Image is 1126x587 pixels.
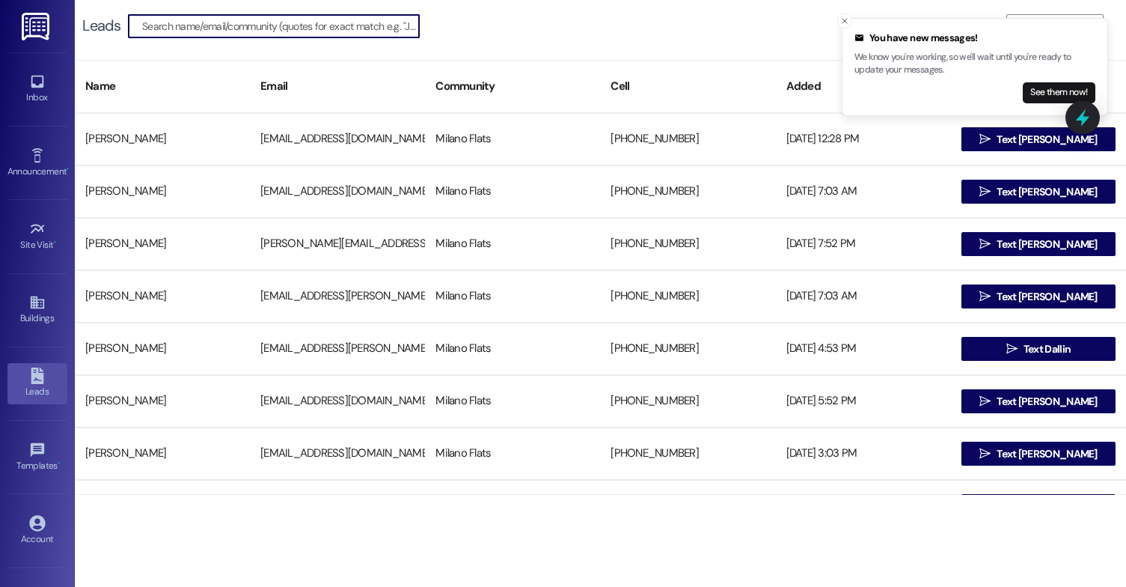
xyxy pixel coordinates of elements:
[250,229,425,259] div: [PERSON_NAME][EMAIL_ADDRESS][DOMAIN_NAME]
[1023,82,1095,103] button: See them now!
[979,238,991,250] i: 
[997,184,1097,200] span: Text [PERSON_NAME]
[961,337,1116,361] button: Text Dallin
[961,180,1116,204] button: Text [PERSON_NAME]
[425,124,600,154] div: Milano Flats
[54,237,56,248] span: •
[600,439,775,469] div: [PHONE_NUMBER]
[7,216,67,257] a: Site Visit •
[75,282,250,311] div: [PERSON_NAME]
[142,16,419,37] input: Search name/email/community (quotes for exact match e.g. "John Smith")
[250,124,425,154] div: [EMAIL_ADDRESS][DOMAIN_NAME]
[961,232,1116,256] button: Text [PERSON_NAME]
[7,363,67,404] a: Leads
[979,448,991,460] i: 
[425,229,600,259] div: Milano Flats
[961,285,1116,308] button: Text [PERSON_NAME]
[776,282,951,311] div: [DATE] 7:03 AM
[425,282,600,311] div: Milano Flats
[997,289,1097,305] span: Text [PERSON_NAME]
[75,177,250,207] div: [PERSON_NAME]
[979,133,991,145] i: 
[250,439,425,469] div: [EMAIL_ADDRESS][DOMAIN_NAME]
[58,458,60,469] span: •
[961,494,1116,518] button: Text Jayce
[854,31,1095,46] div: You have new messages!
[425,334,600,364] div: Milano Flats
[961,442,1116,466] button: Text [PERSON_NAME]
[75,386,250,416] div: [PERSON_NAME]
[997,394,1097,410] span: Text [PERSON_NAME]
[1024,341,1071,357] span: Text Dallin
[425,439,600,469] div: Milano Flats
[600,386,775,416] div: [PHONE_NUMBER]
[250,68,425,105] div: Email
[837,13,852,28] button: Close toast
[776,124,951,154] div: [DATE] 12:28 PM
[854,51,1095,77] p: We know you're working, so we'll wait until you're ready to update your messages.
[961,127,1116,151] button: Text [PERSON_NAME]
[776,177,951,207] div: [DATE] 7:03 AM
[250,177,425,207] div: [EMAIL_ADDRESS][DOMAIN_NAME]
[979,291,991,302] i: 
[7,69,67,109] a: Inbox
[250,491,425,521] div: [EMAIL_ADDRESS][DOMAIN_NAME]
[75,229,250,259] div: [PERSON_NAME]
[997,446,1097,462] span: Text [PERSON_NAME]
[22,13,52,40] img: ResiDesk Logo
[250,282,425,311] div: [EMAIL_ADDRESS][PERSON_NAME][DOMAIN_NAME]
[600,282,775,311] div: [PHONE_NUMBER]
[997,237,1097,252] span: Text [PERSON_NAME]
[7,290,67,330] a: Buildings
[979,395,991,407] i: 
[7,511,67,551] a: Account
[75,68,250,105] div: Name
[7,437,67,478] a: Templates •
[600,334,775,364] div: [PHONE_NUMBER]
[75,439,250,469] div: [PERSON_NAME]
[961,389,1116,413] button: Text [PERSON_NAME]
[776,386,951,416] div: [DATE] 5:52 PM
[979,186,991,198] i: 
[250,386,425,416] div: [EMAIL_ADDRESS][DOMAIN_NAME]
[425,177,600,207] div: Milano Flats
[776,491,951,521] div: [DATE] 1:53 PM
[776,439,951,469] div: [DATE] 3:03 PM
[75,334,250,364] div: [PERSON_NAME]
[75,124,250,154] div: [PERSON_NAME]
[600,124,775,154] div: [PHONE_NUMBER]
[776,229,951,259] div: [DATE] 7:52 PM
[425,386,600,416] div: Milano Flats
[600,229,775,259] div: [PHONE_NUMBER]
[425,491,600,521] div: Milano Flats
[776,68,951,105] div: Added
[600,68,775,105] div: Cell
[600,491,775,521] div: [PHONE_NUMBER]
[997,132,1097,147] span: Text [PERSON_NAME]
[425,68,600,105] div: Community
[67,164,69,174] span: •
[75,491,250,521] div: [PERSON_NAME]
[776,334,951,364] div: [DATE] 4:53 PM
[82,18,120,34] div: Leads
[600,177,775,207] div: [PHONE_NUMBER]
[1006,343,1018,355] i: 
[250,334,425,364] div: [EMAIL_ADDRESS][PERSON_NAME][PERSON_NAME][DOMAIN_NAME]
